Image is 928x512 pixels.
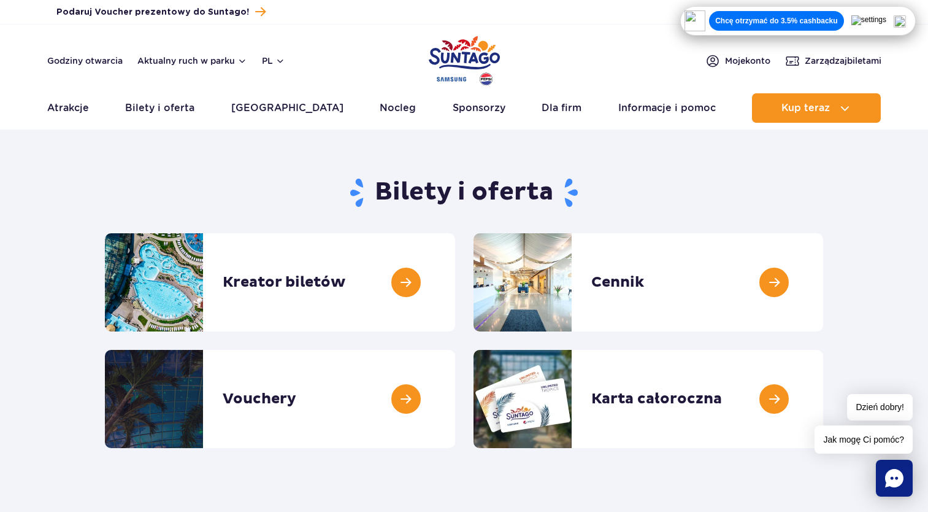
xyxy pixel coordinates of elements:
[876,460,913,497] div: Chat
[453,93,505,123] a: Sponsorzy
[815,425,913,454] span: Jak mogę Ci pomóc?
[805,55,881,67] span: Zarządzaj biletami
[705,53,770,68] a: Mojekonto
[262,55,285,67] button: pl
[47,93,89,123] a: Atrakcje
[781,103,830,114] span: Kup teraz
[56,6,249,18] span: Podaruj Voucher prezentowy do Suntago!
[725,55,770,67] span: Moje konto
[125,93,194,123] a: Bilety i oferta
[47,55,123,67] a: Godziny otwarcia
[56,4,266,20] a: Podaruj Voucher prezentowy do Suntago!
[231,93,343,123] a: [GEOGRAPHIC_DATA]
[137,56,247,66] button: Aktualny ruch w parku
[542,93,581,123] a: Dla firm
[847,394,913,421] span: Dzień dobry!
[752,93,881,123] button: Kup teraz
[618,93,716,123] a: Informacje i pomoc
[429,31,500,87] a: Park of Poland
[105,177,823,209] h1: Bilety i oferta
[380,93,416,123] a: Nocleg
[785,53,881,68] a: Zarządzajbiletami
